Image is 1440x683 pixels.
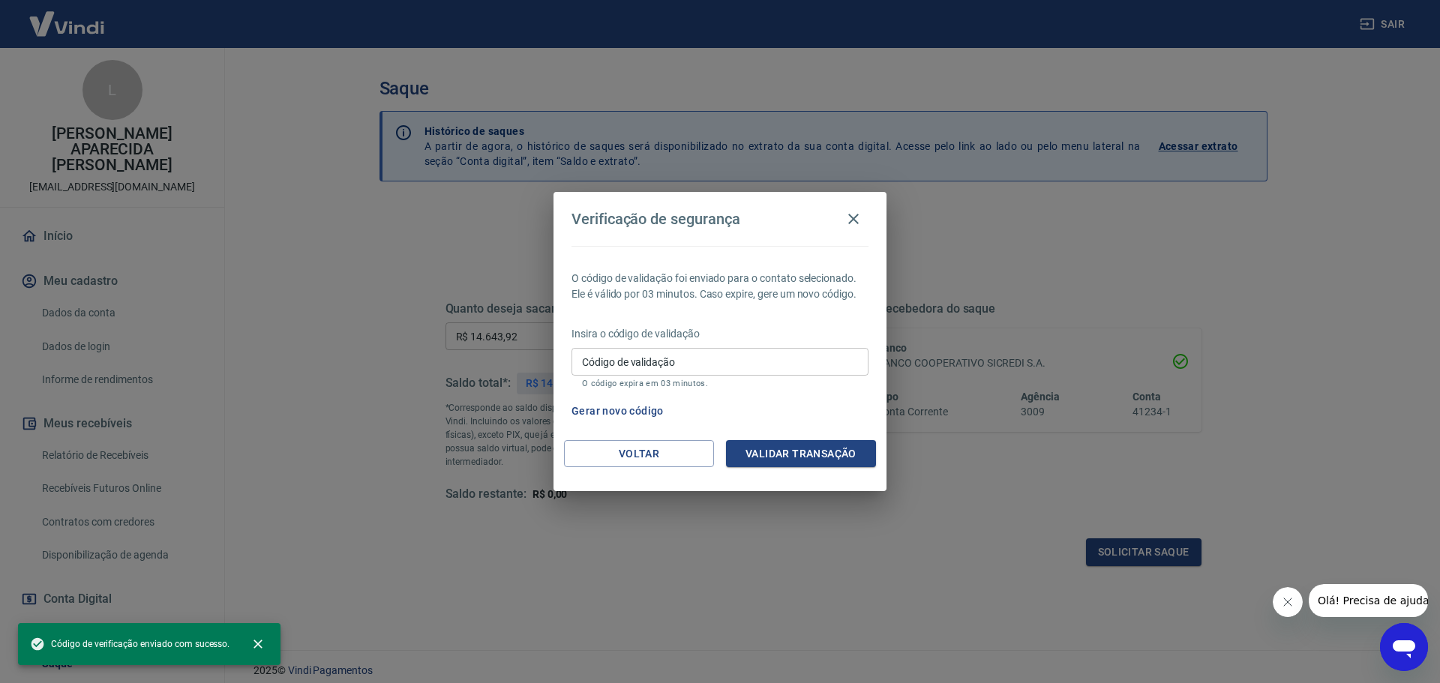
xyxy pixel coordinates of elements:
[564,440,714,468] button: Voltar
[582,379,858,388] p: O código expira em 03 minutos.
[571,271,868,302] p: O código de validação foi enviado para o contato selecionado. Ele é válido por 03 minutos. Caso e...
[9,10,126,22] span: Olá! Precisa de ajuda?
[571,326,868,342] p: Insira o código de validação
[1380,623,1428,671] iframe: Botão para abrir a janela de mensagens
[1309,584,1428,617] iframe: Mensagem da empresa
[565,397,670,425] button: Gerar novo código
[30,637,229,652] span: Código de verificação enviado com sucesso.
[1273,587,1303,617] iframe: Fechar mensagem
[571,210,740,228] h4: Verificação de segurança
[241,628,274,661] button: close
[726,440,876,468] button: Validar transação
